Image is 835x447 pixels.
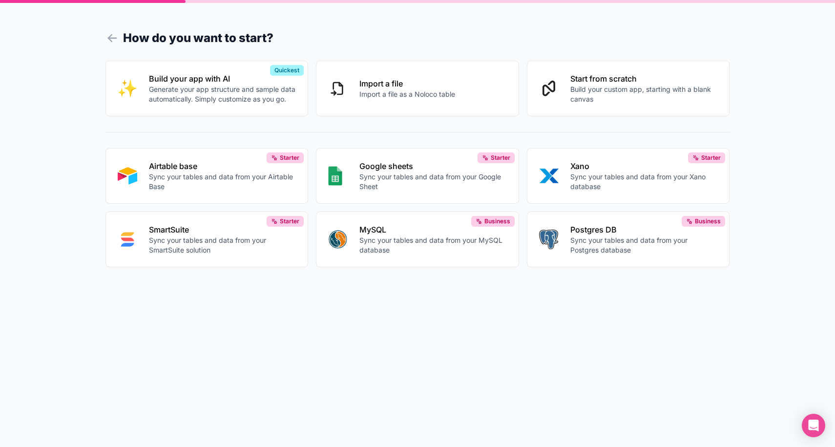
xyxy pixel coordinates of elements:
[280,217,299,225] span: Starter
[359,224,507,235] p: MySQL
[527,61,730,116] button: Start from scratchBuild your custom app, starting with a blank canvas
[695,217,721,225] span: Business
[105,29,730,47] h1: How do you want to start?
[316,61,519,116] button: Import a fileImport a file as a Noloco table
[118,230,137,249] img: SMART_SUITE
[359,160,507,172] p: Google sheets
[316,212,519,267] button: MYSQLMySQLSync your tables and data from your MySQL databaseBusiness
[570,160,718,172] p: Xano
[802,414,825,437] div: Open Intercom Messenger
[484,217,510,225] span: Business
[149,172,296,192] p: Sync your tables and data from your Airtable Base
[270,65,304,76] div: Quickest
[105,61,309,116] button: INTERNAL_WITH_AIBuild your app with AIGenerate your app structure and sample data automatically. ...
[527,148,730,204] button: XANOXanoSync your tables and data from your Xano databaseStarter
[149,73,296,85] p: Build your app with AI
[570,172,718,192] p: Sync your tables and data from your Xano database
[527,212,730,267] button: POSTGRESPostgres DBSync your tables and data from your Postgres databaseBusiness
[280,154,299,162] span: Starter
[149,160,296,172] p: Airtable base
[359,89,455,99] p: Import a file as a Noloco table
[539,230,558,249] img: POSTGRES
[328,166,342,186] img: GOOGLE_SHEETS
[570,224,718,235] p: Postgres DB
[359,172,507,192] p: Sync your tables and data from your Google Sheet
[570,235,718,255] p: Sync your tables and data from your Postgres database
[118,166,137,186] img: AIRTABLE
[149,235,296,255] p: Sync your tables and data from your SmartSuite solution
[328,230,348,249] img: MYSQL
[491,154,510,162] span: Starter
[359,235,507,255] p: Sync your tables and data from your MySQL database
[149,224,296,235] p: SmartSuite
[570,85,718,104] p: Build your custom app, starting with a blank canvas
[118,79,137,98] img: INTERNAL_WITH_AI
[359,78,455,89] p: Import a file
[105,212,309,267] button: SMART_SUITESmartSuiteSync your tables and data from your SmartSuite solutionStarter
[105,148,309,204] button: AIRTABLEAirtable baseSync your tables and data from your Airtable BaseStarter
[570,73,718,85] p: Start from scratch
[539,166,559,186] img: XANO
[701,154,721,162] span: Starter
[316,148,519,204] button: GOOGLE_SHEETSGoogle sheetsSync your tables and data from your Google SheetStarter
[149,85,296,104] p: Generate your app structure and sample data automatically. Simply customize as you go.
